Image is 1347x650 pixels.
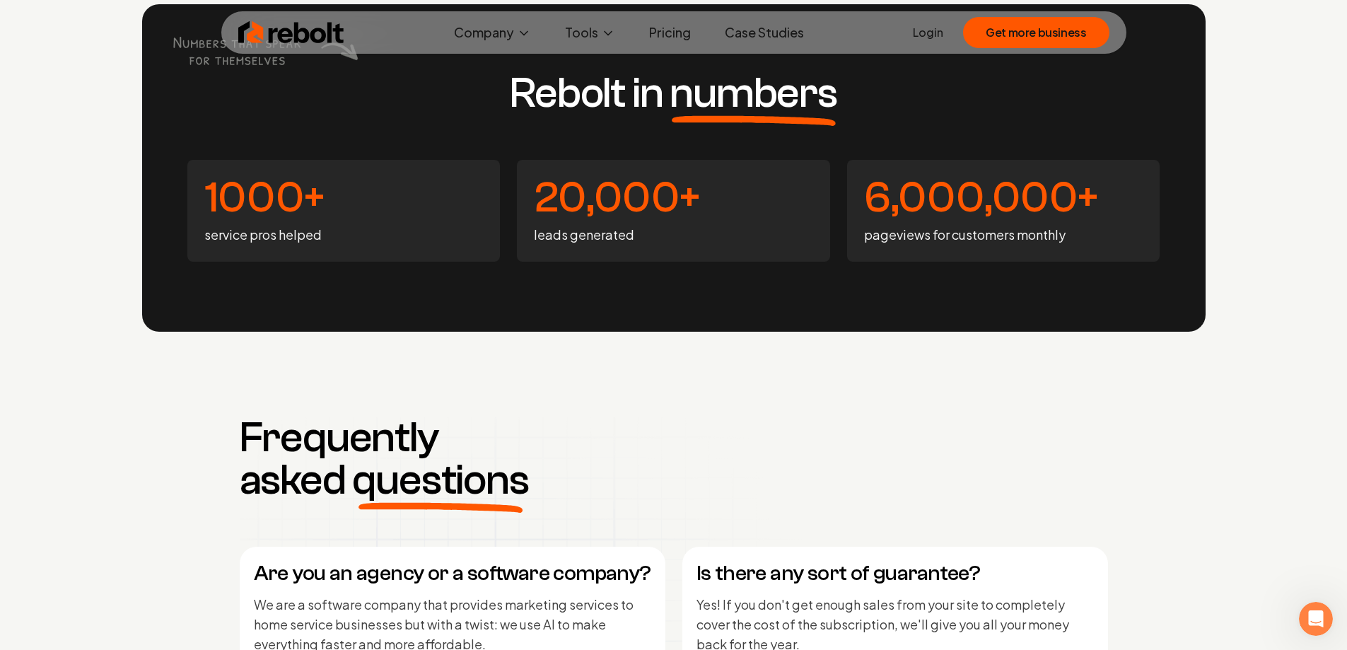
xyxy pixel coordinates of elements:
[510,72,837,115] h3: Rebolt in
[864,225,1143,245] p: pageviews for customers monthly
[443,18,542,47] button: Company
[864,177,1143,219] h4: 6,000,000+
[534,225,813,245] p: leads generated
[713,18,815,47] a: Case Studies
[204,177,484,219] h4: 1000+
[204,225,484,245] p: service pros helped
[696,561,1094,586] h4: Is there any sort of guarantee?
[638,18,702,47] a: Pricing
[352,459,528,501] span: questions
[913,24,943,41] a: Login
[1299,602,1333,636] iframe: Intercom live chat
[534,177,813,219] h4: 20,000+
[670,72,837,115] span: numbers
[254,561,651,586] h4: Are you an agency or a software company?
[963,17,1109,48] button: Get more business
[240,417,545,501] h3: Frequently asked
[554,18,626,47] button: Tools
[238,18,344,47] img: Rebolt Logo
